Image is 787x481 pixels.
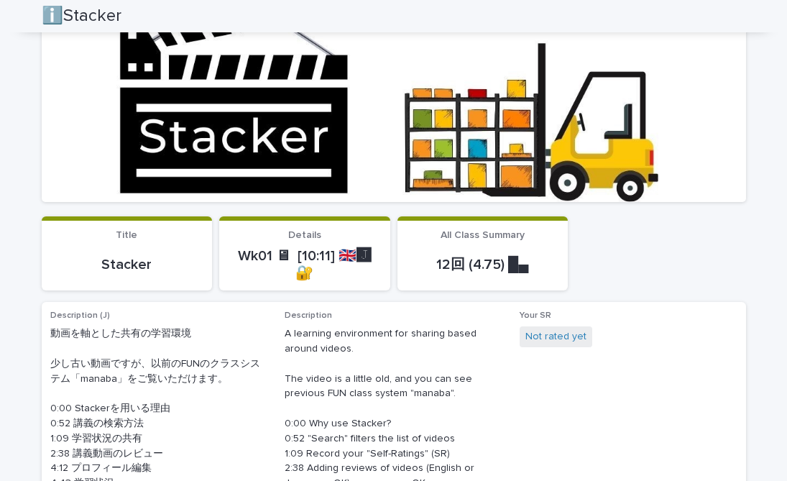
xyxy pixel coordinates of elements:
[285,311,332,320] span: Description
[116,230,137,240] span: Title
[42,6,121,27] h2: ℹ️Stacker
[50,311,110,320] span: Description (J)
[406,256,560,273] p: 12回 (4.75) █▄
[441,230,525,240] span: All Class Summary
[50,256,204,273] p: Stacker
[288,230,321,240] span: Details
[525,329,586,344] a: Not rated yet
[520,311,551,320] span: Your SR
[228,247,382,282] p: Wk01 🖥 [10:11] 🇬🇧🅹️ 🔐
